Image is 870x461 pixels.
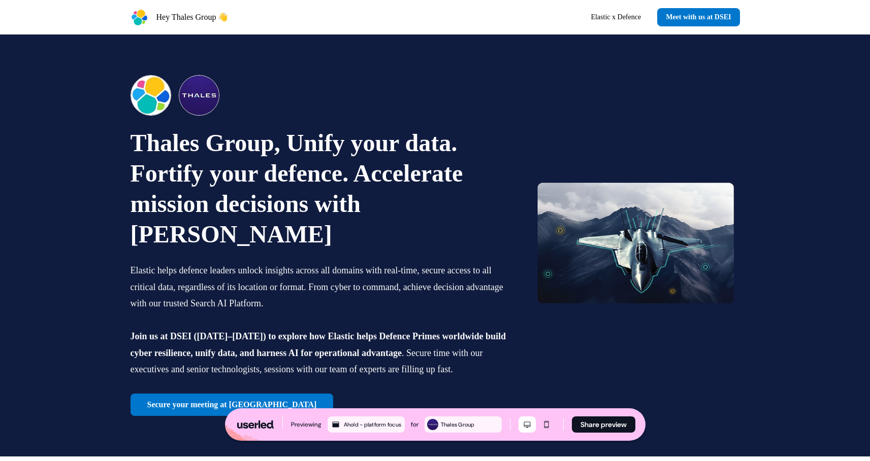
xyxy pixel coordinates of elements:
[156,11,229,23] p: Hey Thales Group 👋
[441,420,500,429] div: Thales Group
[291,419,321,430] div: Previewing
[538,416,555,433] button: Mobile mode
[411,419,418,430] div: for
[131,394,334,416] a: Secure your meeting at [GEOGRAPHIC_DATA]
[131,128,508,250] p: Thales Group, Unify your data. Fortify your defence. Accelerate mission decisions with [PERSON_NAME]
[583,8,649,26] a: Elastic x Defence
[344,420,403,429] div: Ahold - platform focus
[519,416,536,433] button: Desktop mode
[131,331,506,358] span: Join us at DSEI ([DATE]–[DATE]) to explore how Elastic helps Defence Primes worldwide build cyber...
[657,8,739,26] a: Meet with us at DSEI
[131,265,503,308] span: Elastic helps defence leaders unlock insights across all domains with real-time, secure access to...
[572,416,635,433] button: Share preview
